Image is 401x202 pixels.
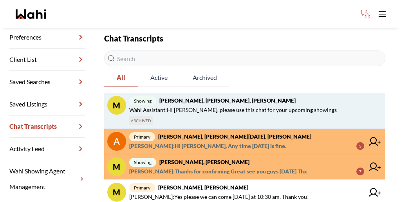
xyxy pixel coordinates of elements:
span: Active [138,69,180,86]
a: Saved Searches [9,71,85,93]
strong: [PERSON_NAME], [PERSON_NAME] [158,184,248,191]
span: Wahi Assistant : Hi [PERSON_NAME], please use this chat for your upcoming showings [129,105,337,115]
div: 3 [356,142,364,150]
a: Saved Listings [9,93,85,115]
span: showing [129,158,156,167]
button: All [104,69,138,87]
a: Mshowing[PERSON_NAME], [PERSON_NAME], [PERSON_NAME]Wahi Assistant:Hi [PERSON_NAME], please use th... [104,93,385,129]
button: Archived [180,69,229,87]
div: M [107,96,126,115]
button: Active [138,69,180,87]
span: [PERSON_NAME] : Thanks for confirming Great see you guys [DATE] Thx [129,167,307,176]
span: primary [129,183,155,192]
a: Wahi Showing Agent Management [9,160,85,198]
strong: [PERSON_NAME], [PERSON_NAME][DATE], [PERSON_NAME] [158,133,311,140]
div: 7 [356,168,364,175]
img: chat avatar [107,132,126,151]
span: ARCHIVED [129,116,153,125]
span: [PERSON_NAME] : Hi [PERSON_NAME], Any time [DATE] is fine. [129,141,286,151]
a: Chat Transcripts [9,115,85,138]
span: Archived [180,69,229,86]
a: Wahi homepage [16,9,46,19]
span: primary [129,132,155,141]
strong: Chat Transcripts [104,34,163,43]
a: Activity Feed [9,138,85,160]
span: showing [129,96,156,105]
button: Toggle open navigation menu [374,6,390,22]
a: primary[PERSON_NAME], [PERSON_NAME][DATE], [PERSON_NAME][PERSON_NAME]:Hi [PERSON_NAME], Any time ... [104,129,385,154]
div: M [107,183,126,202]
strong: [PERSON_NAME], [PERSON_NAME] [159,159,249,165]
span: All [104,69,138,86]
a: Preferences [9,26,85,49]
a: Client List [9,49,85,71]
strong: [PERSON_NAME], [PERSON_NAME], [PERSON_NAME] [159,97,296,104]
input: Search [104,50,385,66]
div: M [107,157,126,176]
span: [PERSON_NAME] : Yes please we can come [DATE] at 10:30 am. Thank you! [129,192,309,202]
a: Mshowing[PERSON_NAME], [PERSON_NAME][PERSON_NAME]:Thanks for confirming Great see you guys [DATE]... [104,154,385,180]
